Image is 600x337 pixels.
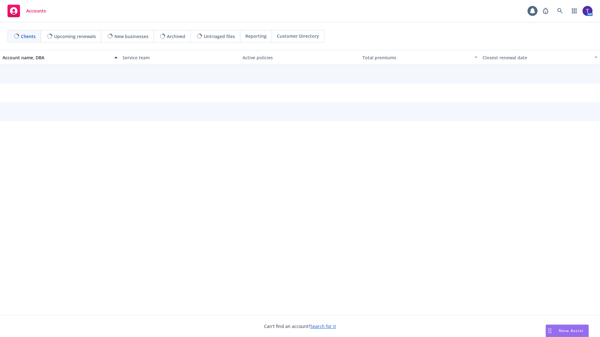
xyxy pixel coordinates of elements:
span: Nova Assist [559,328,583,333]
button: Total premiums [360,50,480,65]
div: Total premiums [362,54,471,61]
span: Customer Directory [277,33,319,39]
a: Report a Bug [539,5,552,17]
span: Upcoming renewals [54,33,96,40]
div: Closest renewal date [482,54,591,61]
span: Clients [21,33,36,40]
span: Accounts [26,8,46,13]
span: Reporting [245,33,267,39]
a: Accounts [5,2,48,20]
a: Search for it [310,323,336,329]
span: Untriaged files [204,33,235,40]
button: Active policies [240,50,360,65]
button: Nova Assist [546,325,589,337]
a: Search [554,5,566,17]
span: New businesses [114,33,148,40]
div: Active policies [242,54,357,61]
div: Service team [122,54,237,61]
span: Can't find an account? [264,323,336,330]
button: Service team [120,50,240,65]
span: Archived [167,33,185,40]
div: Account name, DBA [2,54,111,61]
div: Drag to move [546,325,554,337]
img: photo [582,6,592,16]
button: Closest renewal date [480,50,600,65]
a: Switch app [568,5,581,17]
